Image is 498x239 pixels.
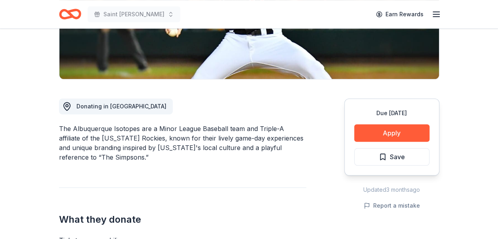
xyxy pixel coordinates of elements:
span: Save [390,152,405,162]
span: Donating in [GEOGRAPHIC_DATA] [76,103,166,110]
button: Apply [354,124,429,142]
div: The Albuquerque Isotopes are a Minor League Baseball team and Triple-A affiliate of the [US_STATE... [59,124,306,162]
span: Saint [PERSON_NAME] [103,10,164,19]
div: Updated 3 months ago [344,185,439,195]
button: Save [354,148,429,166]
button: Saint [PERSON_NAME] [88,6,180,22]
button: Report a mistake [364,201,420,210]
h2: What they donate [59,213,306,226]
div: Due [DATE] [354,108,429,118]
a: Earn Rewards [371,7,428,21]
a: Home [59,5,81,23]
